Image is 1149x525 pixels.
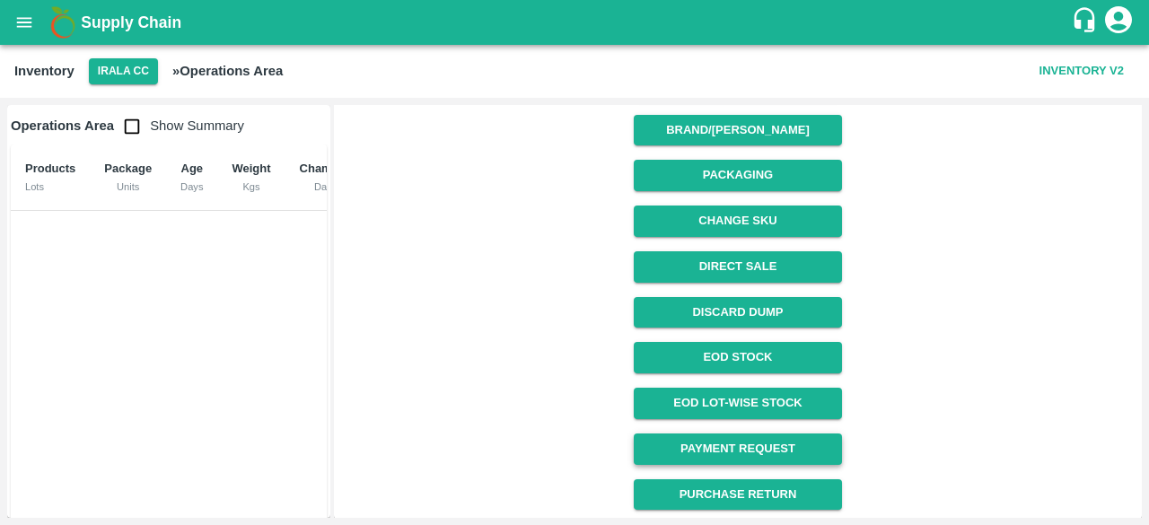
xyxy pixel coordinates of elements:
b: Supply Chain [81,13,181,31]
div: Lots [25,179,75,195]
b: Inventory [14,64,75,78]
div: Units [104,179,152,195]
b: Age [181,162,204,175]
button: open drawer [4,2,45,43]
b: » Operations Area [172,64,283,78]
button: Packaging [634,160,841,191]
div: Kgs [232,179,270,195]
img: logo [45,4,81,40]
button: Select DC [89,58,158,84]
button: Change SKU [634,206,841,237]
b: Products [25,162,75,175]
div: customer-support [1071,6,1102,39]
a: Payment Request [634,433,841,465]
span: Show Summary [114,118,244,133]
div: account of current user [1102,4,1135,41]
button: Brand/[PERSON_NAME] [634,115,841,146]
b: Chamber [300,162,350,175]
div: Days [180,179,203,195]
a: EOD Lot-wise Stock [634,388,841,419]
b: Weight [232,162,270,175]
b: Package [104,162,152,175]
button: Purchase Return [634,479,841,511]
button: Discard Dump [634,297,841,328]
a: Supply Chain [81,10,1071,35]
button: Direct Sale [634,251,841,283]
b: Operations Area [11,118,114,133]
div: Date [300,179,350,195]
a: EOD Stock [634,342,841,373]
button: Inventory V2 [1032,56,1131,87]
